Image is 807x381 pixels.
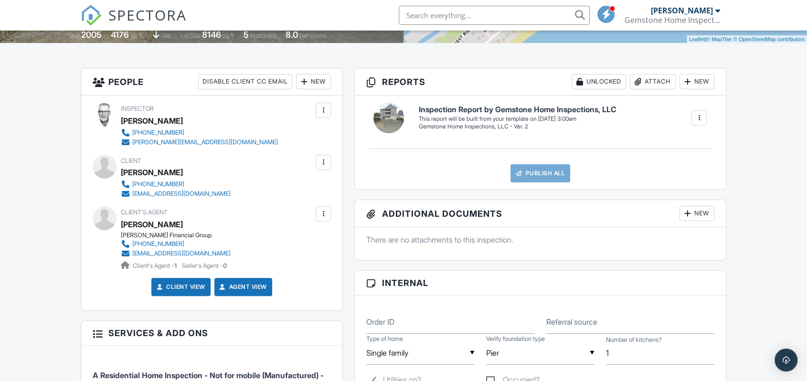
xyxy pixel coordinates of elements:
h3: People [81,68,342,95]
label: Order ID [366,317,394,327]
span: bedrooms [250,32,276,39]
div: 2005 [81,30,102,40]
span: bathrooms [299,32,327,39]
div: [PERSON_NAME] [121,165,183,180]
div: [EMAIL_ADDRESS][DOMAIN_NAME] [132,250,231,257]
div: Disable Client CC Email [198,74,292,89]
p: There are no attachments to this inspection. [366,234,714,245]
a: [PERSON_NAME][EMAIL_ADDRESS][DOMAIN_NAME] [121,138,278,147]
label: Verify foundation type [486,335,545,343]
a: Leaflet [689,36,705,42]
a: Publish All [510,164,570,182]
div: [PERSON_NAME] [121,114,183,128]
h3: Internal [355,271,726,296]
a: [PHONE_NUMBER] [121,180,231,189]
input: Number of kitchens? [606,341,714,365]
div: [PERSON_NAME][EMAIL_ADDRESS][DOMAIN_NAME] [132,138,278,146]
span: Inspector [121,105,154,112]
div: [PERSON_NAME] [651,6,713,15]
span: Client's Agent [121,209,168,216]
div: 5 [244,30,249,40]
input: Search everything... [399,6,590,25]
strong: 0 [223,262,227,269]
div: Open Intercom Messenger [775,349,797,371]
span: Seller's Agent - [182,262,227,269]
label: Referral source [546,317,597,327]
div: 8146 [202,30,221,40]
div: New [296,74,331,89]
span: sq. ft. [130,32,144,39]
h3: Services & Add ons [81,321,342,346]
label: Number of kitchens? [606,336,662,344]
span: Lot Size [181,32,201,39]
div: | [687,35,807,43]
div: [EMAIL_ADDRESS][DOMAIN_NAME] [132,190,231,198]
span: Built [69,32,80,39]
span: slab [161,32,171,39]
div: [PHONE_NUMBER] [132,240,184,248]
div: Unlocked [572,74,626,89]
a: [PHONE_NUMBER] [121,239,231,249]
a: © MapTiler [706,36,732,42]
div: New [680,206,714,221]
a: [EMAIL_ADDRESS][DOMAIN_NAME] [121,189,231,199]
div: [PERSON_NAME] Financial Group [121,232,238,239]
h6: Inspection Report by Gemstone Home Inspections, LLC [419,106,616,114]
strong: 1 [174,262,177,269]
a: Client View [155,282,205,292]
div: Gemstone Home Inspections, LLC - Ver. 2 [419,123,616,131]
div: 4176 [111,30,129,40]
a: © OpenStreetMap contributors [733,36,805,42]
div: Gemstone Home Inspections, LLC [625,15,720,25]
h3: Additional Documents [355,200,726,227]
div: 8.0 [286,30,298,40]
div: New [680,74,714,89]
span: Client [121,157,141,164]
h3: Reports [355,68,726,95]
div: Attach [630,74,676,89]
div: This report will be built from your template on [DATE] 3:00am [419,115,616,123]
a: [PERSON_NAME] [121,217,183,232]
a: [PHONE_NUMBER] [121,128,278,138]
span: SPECTORA [108,5,187,25]
div: [PHONE_NUMBER] [132,129,184,137]
a: [EMAIL_ADDRESS][DOMAIN_NAME] [121,249,231,258]
span: Client's Agent - [133,262,178,269]
span: sq.ft. [223,32,234,39]
a: SPECTORA [81,13,187,33]
div: [PHONE_NUMBER] [132,180,184,188]
a: Agent View [218,282,267,292]
label: Type of home [366,335,403,343]
img: The Best Home Inspection Software - Spectora [81,5,102,26]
